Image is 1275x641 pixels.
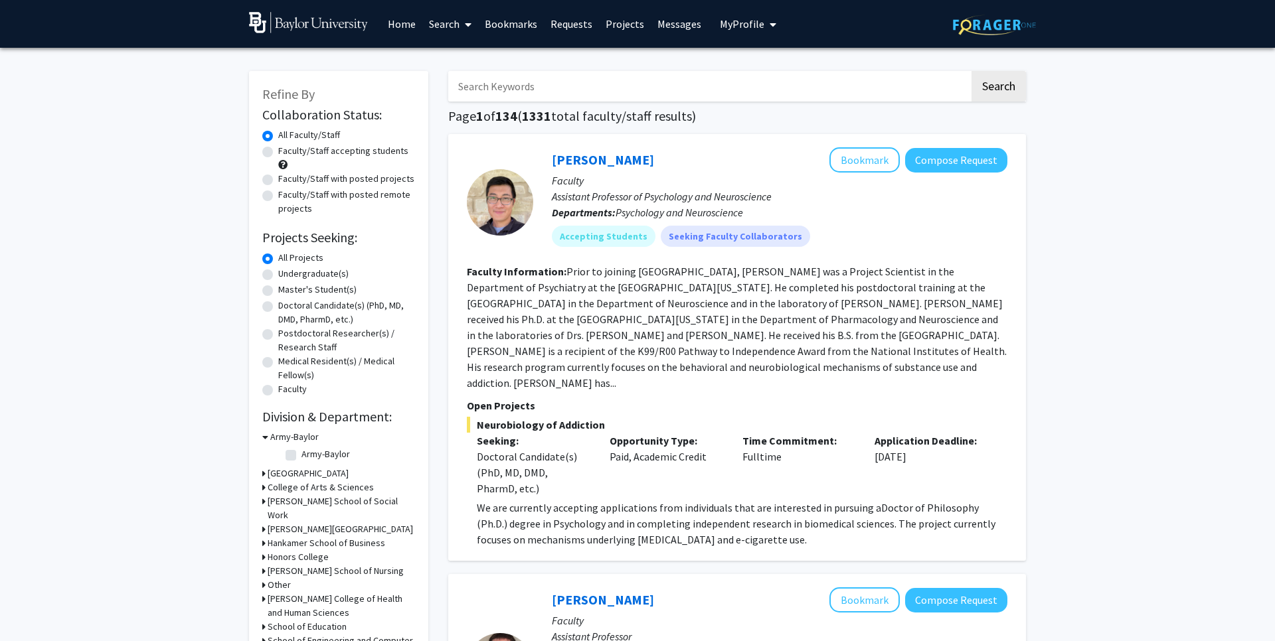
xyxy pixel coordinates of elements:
p: Time Commitment: [742,433,855,449]
a: [PERSON_NAME] [552,151,654,168]
label: Master's Student(s) [278,283,357,297]
button: Compose Request to Jon Wilson [905,588,1007,612]
h1: Page of ( total faculty/staff results) [448,108,1026,124]
h3: School of Education [268,620,347,634]
h3: Honors College [268,550,329,564]
a: [PERSON_NAME] [552,591,654,608]
a: Search [422,1,478,47]
label: Faculty [278,382,307,396]
img: ForagerOne Logo [953,15,1036,35]
input: Search Keywords [448,71,970,102]
a: Projects [599,1,651,47]
label: Undergraduate(s) [278,267,349,281]
img: Baylor University Logo [249,12,368,33]
button: Add Jon Wilson to Bookmarks [829,587,900,612]
button: Compose Request to Jacques Nguyen [905,148,1007,173]
label: Faculty/Staff with posted remote projects [278,188,415,216]
button: Search [972,71,1026,102]
div: [DATE] [865,433,997,496]
a: Requests [544,1,599,47]
p: Faculty [552,612,1007,628]
span: 1 [476,107,483,124]
p: Assistant Professor of Psychology and Neuroscience [552,188,1007,204]
button: Add Jacques Nguyen to Bookmarks [829,147,900,173]
p: Faculty [552,173,1007,188]
p: Application Deadline: [875,433,987,449]
h3: Other [268,578,291,592]
label: All Projects [278,251,323,265]
b: Faculty Information: [467,265,566,278]
label: Army-Baylor [301,447,350,461]
label: Doctoral Candidate(s) (PhD, MD, DMD, PharmD, etc.) [278,299,415,326]
fg-read-more: Prior to joining [GEOGRAPHIC_DATA], [PERSON_NAME] was a Project Scientist in the Department of Ps... [467,265,1007,390]
h3: [PERSON_NAME] School of Nursing [268,564,404,578]
a: Messages [651,1,708,47]
span: Neurobiology of Addiction [467,417,1007,433]
h3: [PERSON_NAME][GEOGRAPHIC_DATA] [268,522,413,536]
span: 134 [495,107,517,124]
label: Faculty/Staff with posted projects [278,172,414,186]
span: My Profile [720,17,764,31]
h2: Collaboration Status: [262,107,415,123]
a: Home [381,1,422,47]
div: Doctoral Candidate(s) (PhD, MD, DMD, PharmD, etc.) [477,449,590,496]
label: All Faculty/Staff [278,128,340,142]
h3: Army-Baylor [270,430,319,444]
a: Bookmarks [478,1,544,47]
span: 1331 [522,107,551,124]
p: Opportunity Type: [610,433,722,449]
p: Seeking: [477,433,590,449]
h3: College of Arts & Sciences [268,480,374,494]
label: Medical Resident(s) / Medical Fellow(s) [278,354,415,382]
label: Faculty/Staff accepting students [278,144,408,158]
b: Departments: [552,206,616,219]
h3: Hankamer School of Business [268,536,385,550]
h3: [PERSON_NAME] College of Health and Human Sciences [268,592,415,620]
span: Refine By [262,86,315,102]
h3: [PERSON_NAME] School of Social Work [268,494,415,522]
h3: [GEOGRAPHIC_DATA] [268,466,349,480]
span: Doctor of Philosophy (Ph.D.) degree in Psychology and in completing independent research in biome... [477,501,995,546]
div: Paid, Academic Credit [600,433,732,496]
mat-chip: Accepting Students [552,226,655,247]
h2: Division & Department: [262,409,415,425]
div: Fulltime [732,433,865,496]
p: Open Projects [467,397,1007,413]
label: Postdoctoral Researcher(s) / Research Staff [278,326,415,354]
h2: Projects Seeking: [262,230,415,246]
p: We are currently accepting applications from individuals that are interested in pursuing a [477,500,1007,547]
span: Psychology and Neuroscience [616,206,743,219]
mat-chip: Seeking Faculty Collaborators [661,226,810,247]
